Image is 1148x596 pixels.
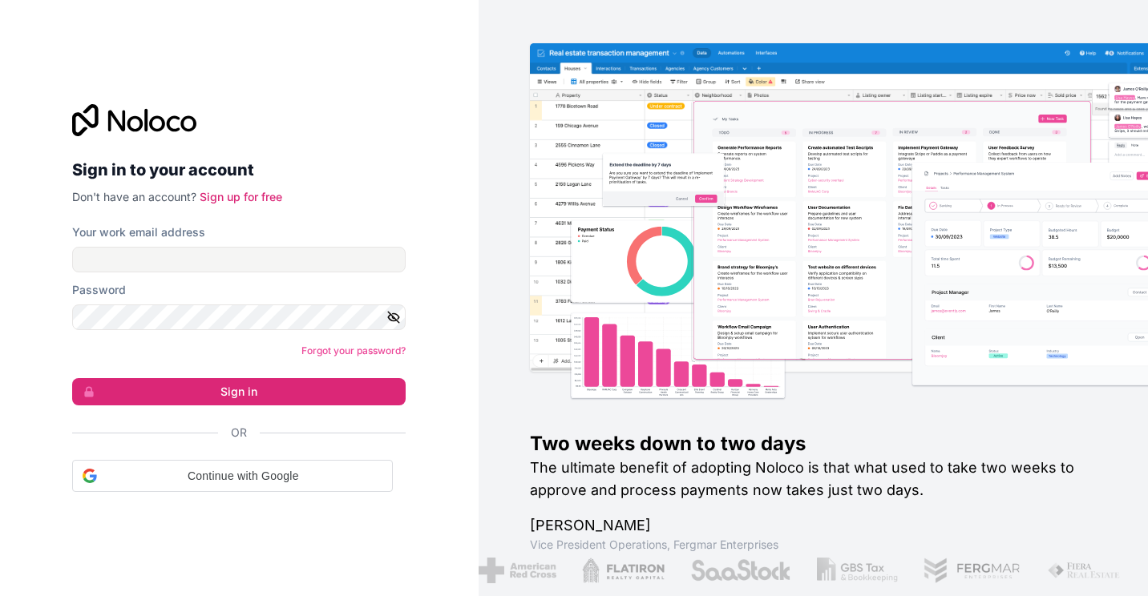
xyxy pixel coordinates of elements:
[301,344,406,356] a: Forgot your password?
[72,460,393,492] div: Continue with Google
[200,190,282,203] a: Sign up for free
[72,224,205,240] label: Your work email address
[72,247,406,272] input: Email address
[103,468,382,485] span: Continue with Google
[530,431,1097,457] h1: Two weeks down to two days
[530,537,1097,553] h1: Vice President Operations , Fergmar Enterprises
[72,282,126,298] label: Password
[72,190,196,203] span: Don't have an account?
[530,514,1097,537] h1: [PERSON_NAME]
[530,457,1097,501] h2: The ultimate benefit of adopting Noloco is that what used to take two weeks to approve and proces...
[874,558,972,583] img: /assets/fergmar-CudnrXN5.png
[428,558,506,583] img: /assets/american-red-cross-BAupjrZR.png
[72,378,406,405] button: Sign in
[72,155,406,184] h2: Sign in to your account
[766,558,848,583] img: /assets/gbstax-C-GtDUiK.png
[532,558,615,583] img: /assets/flatiron-C8eUkumj.png
[231,425,247,441] span: Or
[641,558,742,583] img: /assets/saastock-C6Zbiodz.png
[997,558,1073,583] img: /assets/fiera-fwj2N5v4.png
[72,304,406,330] input: Password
